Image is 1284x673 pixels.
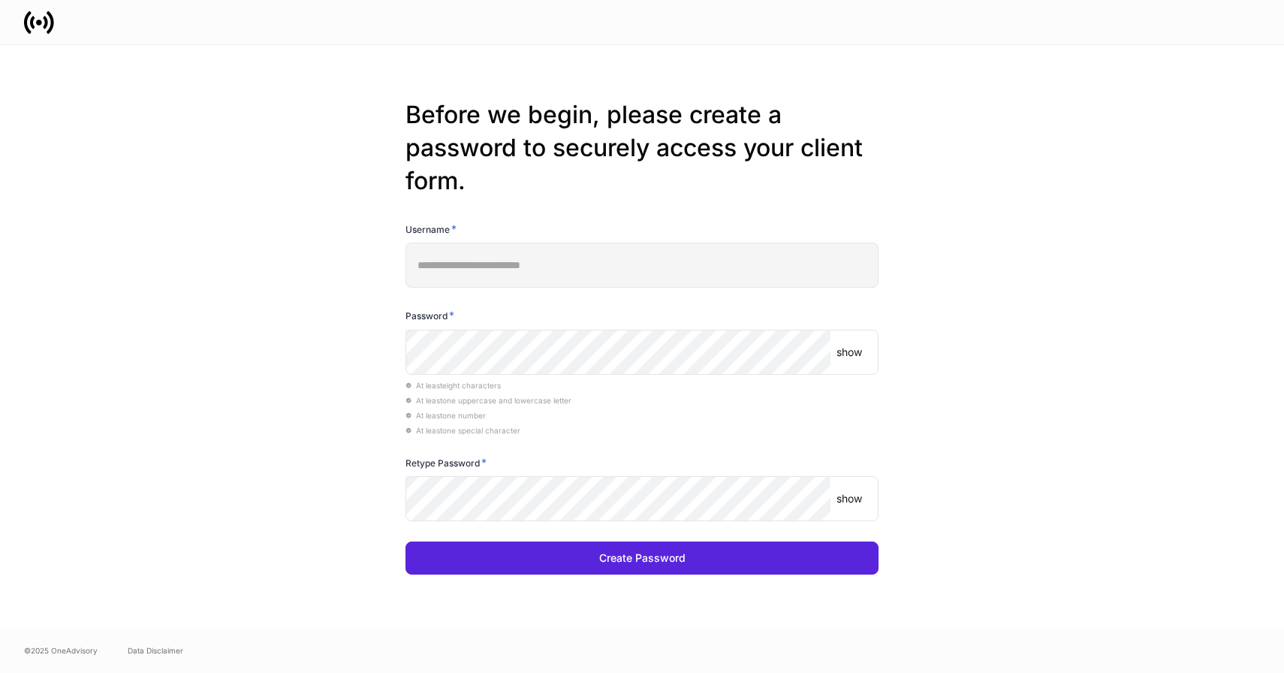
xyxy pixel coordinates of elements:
[836,491,862,506] p: show
[599,553,686,563] div: Create Password
[405,542,879,575] button: Create Password
[405,426,520,435] span: At least one special character
[405,396,571,405] span: At least one uppercase and lowercase letter
[128,644,183,656] a: Data Disclaimer
[405,411,486,420] span: At least one number
[836,345,862,360] p: show
[405,98,879,198] h2: Before we begin, please create a password to securely access your client form.
[405,222,457,237] h6: Username
[405,381,501,390] span: At least eight characters
[405,308,454,323] h6: Password
[405,455,487,470] h6: Retype Password
[24,644,98,656] span: © 2025 OneAdvisory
